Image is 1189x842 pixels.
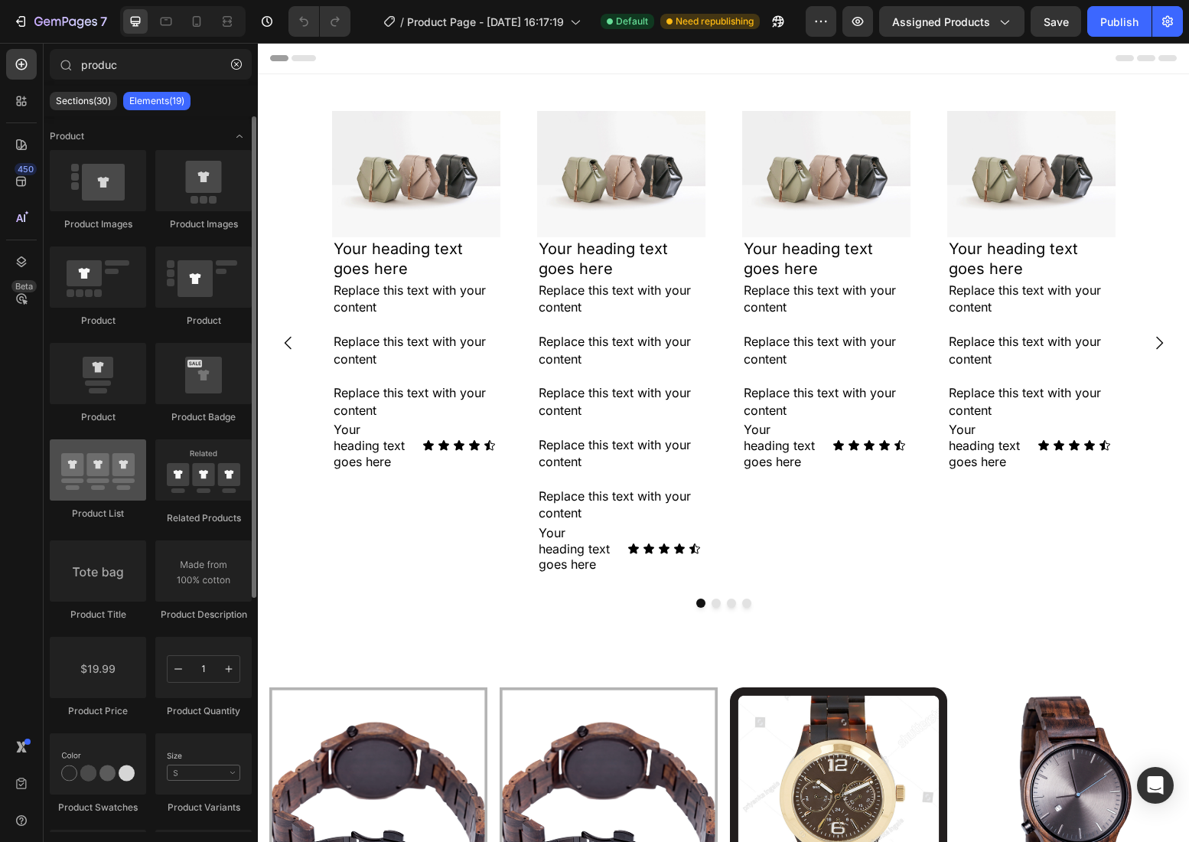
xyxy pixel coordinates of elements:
[281,290,446,325] p: Replace this text with your content
[469,556,478,565] button: Dot
[281,341,446,376] p: Replace this text with your content
[1100,14,1139,30] div: Publish
[129,95,184,107] p: Elements(19)
[691,239,856,273] p: Replace this text with your content
[155,410,252,424] div: Product Badge
[691,290,856,325] p: Replace this text with your content
[50,608,146,622] div: Product Title
[1044,15,1069,28] span: Save
[155,801,252,814] div: Product Variants
[691,341,856,376] p: Replace this text with your content
[486,239,651,273] p: Replace this text with your content
[56,95,111,107] p: Sections(30)
[258,43,1189,842] iframe: Design area
[281,239,446,273] p: Replace this text with your content
[281,393,446,428] p: Replace this text with your content
[155,608,252,622] div: Product Description
[1031,6,1081,37] button: Save
[50,129,84,143] span: Product
[50,507,146,521] div: Product List
[50,410,146,424] div: Product
[155,511,252,525] div: Related Products
[1087,6,1152,37] button: Publish
[484,377,562,428] h2: Your heading text goes here
[100,12,107,31] p: 7
[486,341,651,376] p: Replace this text with your content
[689,194,858,237] h2: Your heading text goes here
[155,314,252,328] div: Product
[407,14,564,30] span: Product Page - [DATE] 16:17:19
[484,194,653,237] h2: Your heading text goes here
[880,279,923,321] button: Carousel Next Arrow
[454,556,463,565] button: Dot
[50,217,146,231] div: Product Images
[279,481,357,531] h2: Your heading text goes here
[15,163,37,175] div: 450
[50,704,146,718] div: Product Price
[50,801,146,814] div: Product Swatches
[689,68,858,194] img: image_demo.jpg
[616,15,648,28] span: Default
[400,14,404,30] span: /
[484,556,494,565] button: Dot
[676,15,754,28] span: Need republishing
[689,377,767,428] h2: Your heading text goes here
[892,14,990,30] span: Assigned Products
[288,6,350,37] div: Undo/Redo
[879,6,1024,37] button: Assigned Products
[279,194,448,237] h2: Your heading text goes here
[484,68,653,194] img: image_demo.jpg
[155,704,252,718] div: Product Quantity
[11,280,37,292] div: Beta
[486,290,651,325] p: Replace this text with your content
[6,6,114,37] button: 7
[227,124,252,148] span: Toggle open
[281,445,446,479] p: Replace this text with your content
[50,314,146,328] div: Product
[155,217,252,231] div: Product Images
[50,49,252,80] input: Search Sections & Elements
[1137,767,1174,804] div: Open Intercom Messenger
[279,68,448,194] img: image_demo.jpg
[438,556,448,565] button: Dot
